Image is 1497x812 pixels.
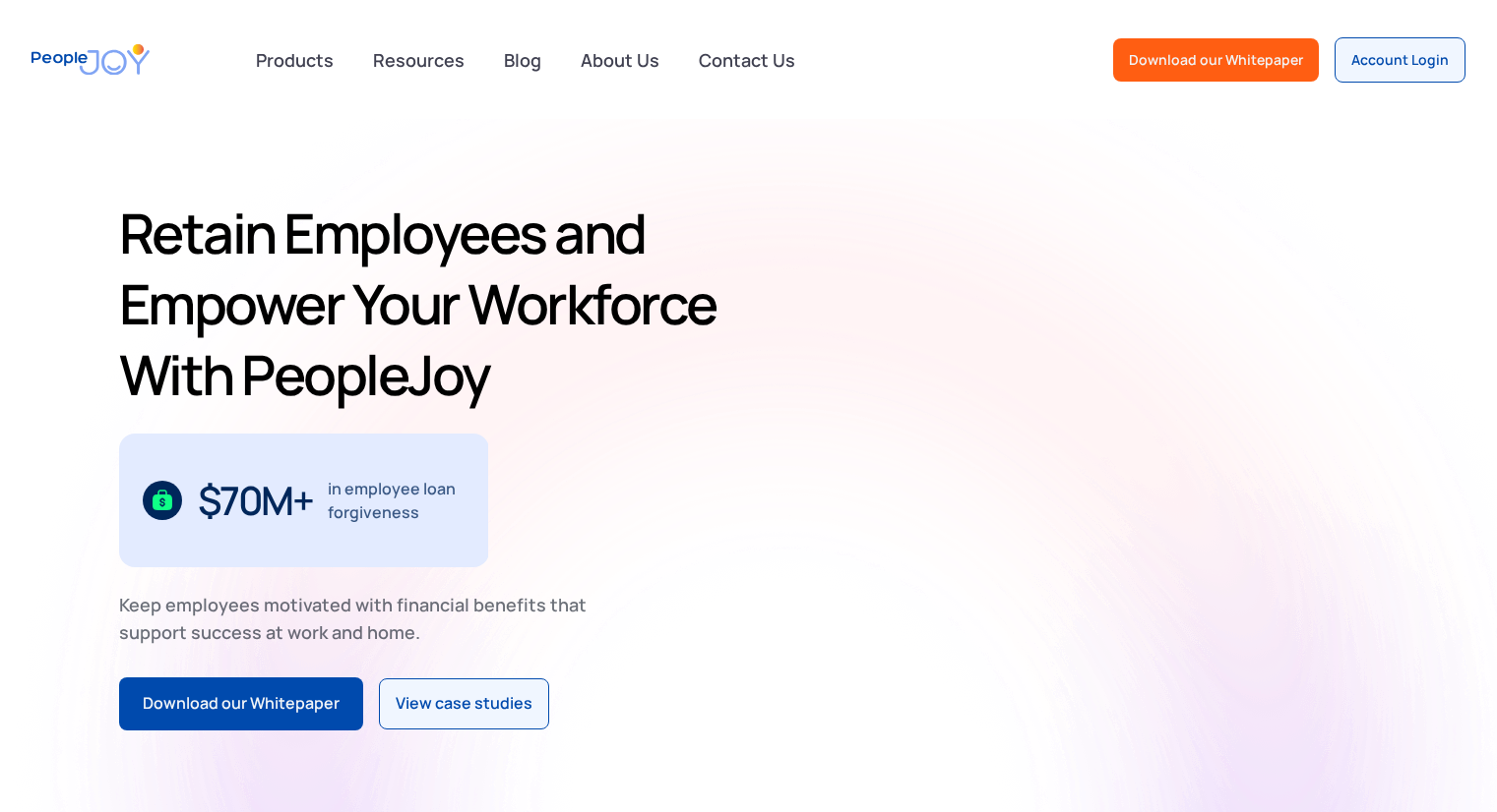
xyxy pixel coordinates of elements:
[687,38,807,82] a: Contact Us
[1129,50,1303,70] div: Download our Whitepaper
[1351,50,1449,70] div: Account Login
[569,38,671,82] a: About Us
[361,38,476,82] a: Resources
[1113,38,1319,82] a: Download our Whitepaper
[119,677,363,730] a: Download our Whitepaper
[492,38,553,82] a: Blog
[328,477,466,524] div: in employee loan forgiveness
[143,691,340,717] div: Download our Whitepaper
[1335,37,1466,83] a: Account Login
[119,198,741,410] h1: Retain Employees and Empower Your Workforce With PeopleJoy
[396,691,532,717] div: View case studies
[379,678,549,729] a: View case studies
[198,485,313,516] div: $70M+
[119,591,603,646] div: Keep employees motivated with financial benefits that support success at work and home.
